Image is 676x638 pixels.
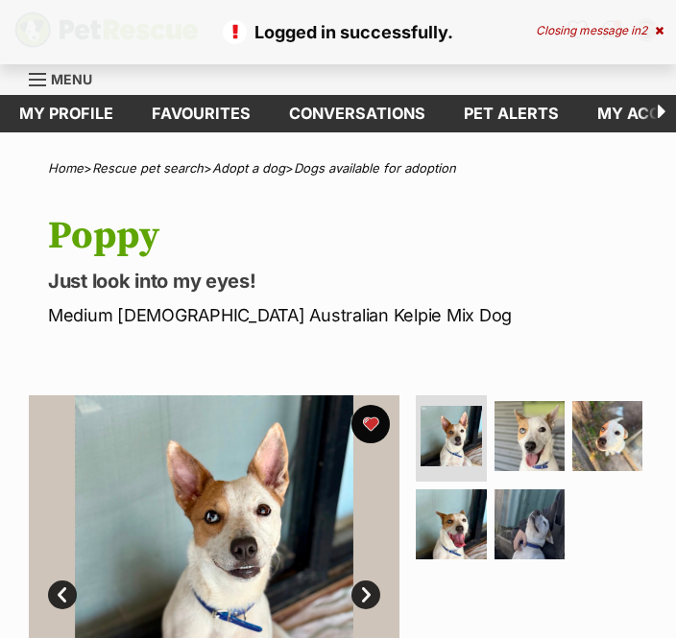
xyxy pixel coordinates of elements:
[416,489,486,559] img: Photo of Poppy
[48,214,647,258] h1: Poppy
[48,302,647,328] p: Medium [DEMOGRAPHIC_DATA] Australian Kelpie Mix Dog
[351,580,380,609] a: Next
[48,268,647,295] p: Just look into my eyes!
[572,401,642,471] img: Photo of Poppy
[495,489,565,559] img: Photo of Poppy
[351,405,390,443] button: favourite
[51,71,92,87] span: Menu
[270,95,445,132] a: conversations
[212,160,285,176] a: Adopt a dog
[19,19,657,45] p: Logged in successfully.
[421,406,481,466] img: Photo of Poppy
[445,95,578,132] a: Pet alerts
[640,23,647,37] span: 2
[48,580,77,609] a: Prev
[536,24,664,37] div: Closing message in
[48,160,84,176] a: Home
[133,95,270,132] a: Favourites
[294,160,456,176] a: Dogs available for adoption
[29,60,106,95] a: Menu
[92,160,204,176] a: Rescue pet search
[495,401,565,471] img: Photo of Poppy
